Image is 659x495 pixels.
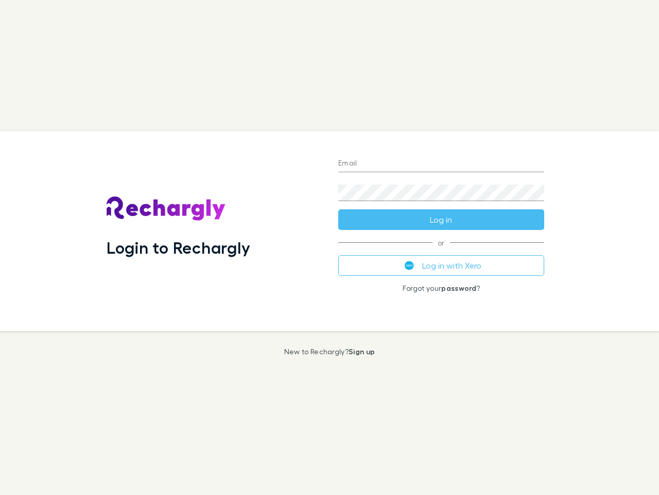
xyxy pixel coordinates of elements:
button: Log in with Xero [338,255,544,276]
a: password [441,284,476,292]
img: Rechargly's Logo [107,196,226,221]
p: Forgot your ? [338,284,544,292]
h1: Login to Rechargly [107,238,250,257]
a: Sign up [349,347,375,356]
img: Xero's logo [405,261,414,270]
span: or [338,242,544,243]
p: New to Rechargly? [284,348,375,356]
button: Log in [338,209,544,230]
